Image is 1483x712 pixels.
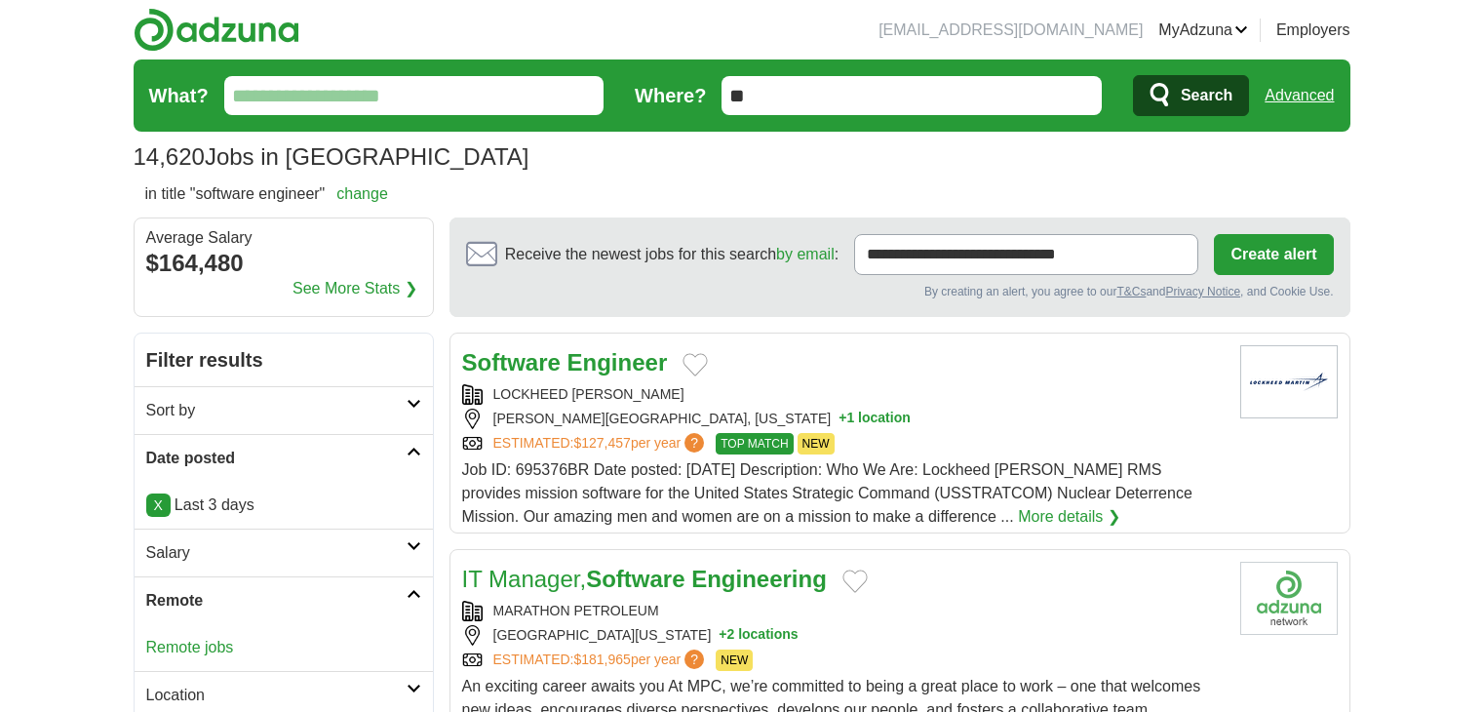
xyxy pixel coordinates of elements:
h2: in title "software engineer" [145,182,388,206]
a: by email [776,246,835,262]
span: Search [1181,76,1232,115]
a: MARATHON PETROLEUM [493,603,659,618]
button: Add to favorite jobs [683,353,708,376]
a: Sort by [135,386,433,434]
a: IT Manager,Software Engineering [462,566,827,592]
img: MARATHON PETROLEUM logo [1240,562,1338,635]
img: Lockheed Martin logo [1240,345,1338,418]
h2: Remote [146,589,407,613]
a: Software Engineer [462,349,668,376]
span: TOP MATCH [716,433,793,455]
button: Search [1133,75,1249,116]
h2: Salary [146,541,407,565]
a: change [336,185,388,202]
strong: Software [462,349,561,376]
div: By creating an alert, you agree to our and , and Cookie Use. [466,283,1334,300]
label: Where? [635,81,706,110]
span: ? [684,650,704,669]
h2: Date posted [146,447,407,470]
a: T&Cs [1116,285,1146,298]
button: +2 locations [719,625,798,646]
button: Create alert [1214,234,1333,275]
strong: Software [586,566,684,592]
span: NEW [798,433,835,455]
p: Last 3 days [146,494,421,517]
a: ESTIMATED:$127,457per year? [493,433,709,455]
span: NEW [716,650,753,671]
label: What? [149,81,209,110]
div: [GEOGRAPHIC_DATA][US_STATE] [462,625,1225,646]
div: $164,480 [146,246,421,281]
a: Salary [135,529,433,576]
a: X [146,494,171,517]
h2: Filter results [135,334,433,386]
span: Job ID: 695376BR Date posted: [DATE] Description: Who We Are: Lockheed [PERSON_NAME] RMS provides... [462,461,1192,525]
strong: Engineer [567,349,668,376]
a: MyAdzuna [1158,19,1248,42]
h2: Sort by [146,399,407,422]
a: Remote jobs [146,639,234,655]
a: LOCKHEED [PERSON_NAME] [493,386,684,402]
a: Remote [135,576,433,624]
button: Add to favorite jobs [842,570,868,593]
img: Adzuna logo [134,8,299,52]
li: [EMAIL_ADDRESS][DOMAIN_NAME] [878,19,1143,42]
a: Date posted [135,434,433,482]
div: Average Salary [146,230,421,246]
span: Receive the newest jobs for this search : [505,243,839,266]
span: 14,620 [134,139,205,175]
div: [PERSON_NAME][GEOGRAPHIC_DATA], [US_STATE] [462,409,1225,429]
a: See More Stats ❯ [293,277,417,300]
span: + [719,625,726,646]
a: More details ❯ [1018,505,1120,529]
h2: Location [146,684,407,707]
a: Privacy Notice [1165,285,1240,298]
span: ? [684,433,704,453]
span: $127,457 [573,435,630,451]
a: ESTIMATED:$181,965per year? [493,650,709,671]
span: + [839,409,846,429]
a: Advanced [1265,76,1334,115]
a: Employers [1276,19,1350,42]
span: $181,965 [573,652,630,667]
button: +1 location [839,409,911,429]
h1: Jobs in [GEOGRAPHIC_DATA] [134,143,529,170]
strong: Engineering [691,566,827,592]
